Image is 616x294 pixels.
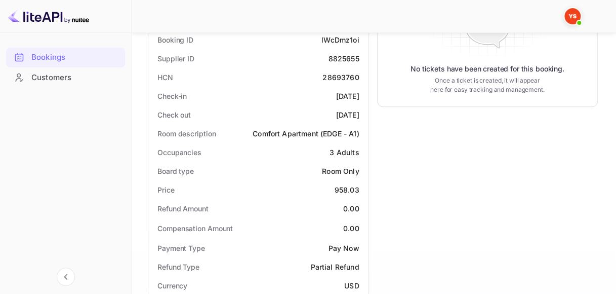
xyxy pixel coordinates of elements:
[157,91,187,101] div: Check-in
[157,109,191,120] div: Check out
[157,34,193,45] div: Booking ID
[6,48,125,67] div: Bookings
[6,68,125,87] a: Customers
[410,64,564,74] p: No tickets have been created for this booking.
[310,262,359,272] div: Partial Refund
[321,34,359,45] div: lWcDmz1oi
[8,8,89,24] img: LiteAPI logo
[157,166,194,176] div: Board type
[336,91,359,101] div: [DATE]
[157,280,187,291] div: Currency
[157,72,173,83] div: HCN
[564,8,581,24] img: Yandex Support
[322,166,359,176] div: Room Only
[57,268,75,286] button: Collapse navigation
[31,52,120,63] div: Bookings
[157,53,194,64] div: Supplier ID
[157,203,209,214] div: Refund Amount
[6,48,125,66] a: Bookings
[328,243,359,253] div: Pay Now
[344,280,359,291] div: USD
[343,203,359,214] div: 0.00
[157,262,199,272] div: Refund Type
[335,185,359,195] div: 958.03
[6,68,125,88] div: Customers
[157,128,216,139] div: Room description
[157,185,175,195] div: Price
[343,223,359,234] div: 0.00
[429,76,546,94] p: Once a ticket is created, it will appear here for easy tracking and management.
[330,147,359,158] div: 3 Adults
[336,109,359,120] div: [DATE]
[328,53,359,64] div: 8825655
[31,72,120,84] div: Customers
[322,72,359,83] div: 28693760
[157,147,201,158] div: Occupancies
[157,223,233,234] div: Compensation Amount
[157,243,205,253] div: Payment Type
[253,128,359,139] div: Comfort Apartment (EDGE - A1)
